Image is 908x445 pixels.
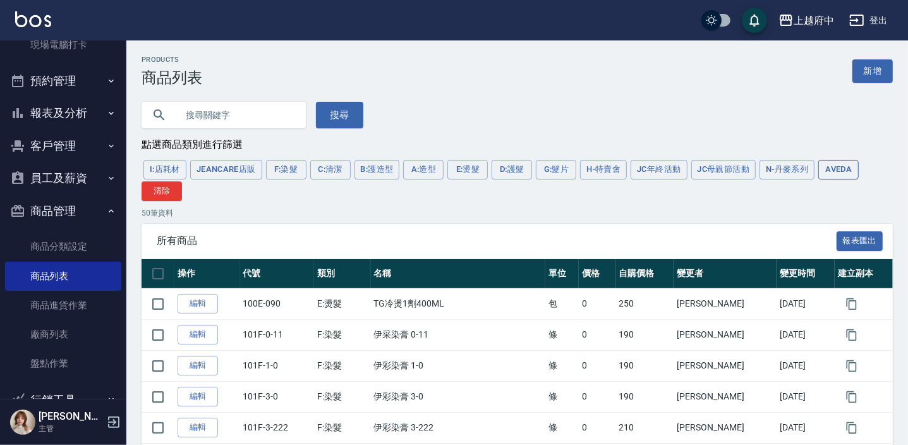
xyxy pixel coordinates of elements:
[777,319,835,350] td: [DATE]
[314,288,370,319] td: E:燙髮
[178,325,218,344] a: 編輯
[5,384,121,417] button: 行銷工具
[674,381,777,412] td: [PERSON_NAME]
[178,294,218,314] a: 編輯
[314,381,370,412] td: F:染髮
[837,231,883,251] button: 報表匯出
[239,381,314,412] td: 101F-3-0
[818,160,859,180] button: AVEDA
[536,160,576,180] button: G:髮片
[545,381,579,412] td: 條
[773,8,839,34] button: 上越府中
[674,288,777,319] td: [PERSON_NAME]
[674,412,777,443] td: [PERSON_NAME]
[314,412,370,443] td: F:染髮
[616,259,674,289] th: 自購價格
[616,412,674,443] td: 210
[314,259,370,289] th: 類別
[157,235,837,247] span: 所有商品
[844,9,893,32] button: 登出
[616,319,674,350] td: 190
[239,412,314,443] td: 101F-3-222
[239,319,314,350] td: 101F-0-11
[674,350,777,381] td: [PERSON_NAME]
[616,381,674,412] td: 190
[492,160,532,180] button: D:護髮
[760,160,814,180] button: N-丹麥系列
[143,160,186,180] button: I:店耗材
[310,160,351,180] button: C:清潔
[579,319,615,350] td: 0
[674,259,777,289] th: 變更者
[142,181,182,201] button: 清除
[239,350,314,381] td: 101F-1-0
[174,259,239,289] th: 操作
[371,412,546,443] td: 伊彩染膏 3-222
[691,160,756,180] button: JC母親節活動
[5,64,121,97] button: 預約管理
[177,98,296,132] input: 搜尋關鍵字
[239,259,314,289] th: 代號
[371,259,546,289] th: 名稱
[371,319,546,350] td: 伊采染膏 0-11
[580,160,627,180] button: H-特賣會
[837,234,883,246] a: 報表匯出
[777,288,835,319] td: [DATE]
[39,410,103,423] h5: [PERSON_NAME]
[266,160,306,180] button: F:染髮
[579,412,615,443] td: 0
[371,381,546,412] td: 伊彩染膏 3-0
[777,350,835,381] td: [DATE]
[239,288,314,319] td: 100E-090
[631,160,687,180] button: JC年終活動
[579,259,615,289] th: 價格
[10,410,35,435] img: Person
[616,288,674,319] td: 250
[616,350,674,381] td: 190
[5,349,121,378] a: 盤點作業
[316,102,363,128] button: 搜尋
[852,59,893,83] a: 新增
[371,288,546,319] td: TG冷燙1劑400ML
[5,291,121,320] a: 商品進貨作業
[777,381,835,412] td: [DATE]
[142,138,893,152] div: 點選商品類別進行篩選
[5,130,121,162] button: 客戶管理
[5,262,121,291] a: 商品列表
[5,232,121,261] a: 商品分類設定
[5,162,121,195] button: 員工及薪資
[403,160,444,180] button: A:造型
[178,418,218,437] a: 編輯
[39,423,103,434] p: 主管
[178,356,218,375] a: 編輯
[5,97,121,130] button: 報表及分析
[674,319,777,350] td: [PERSON_NAME]
[314,350,370,381] td: F:染髮
[371,350,546,381] td: 伊彩染膏 1-0
[777,259,835,289] th: 變更時間
[5,30,121,59] a: 現場電腦打卡
[142,207,893,219] p: 50 筆資料
[5,195,121,228] button: 商品管理
[545,412,579,443] td: 條
[15,11,51,27] img: Logo
[545,288,579,319] td: 包
[777,412,835,443] td: [DATE]
[142,69,202,87] h3: 商品列表
[178,387,218,406] a: 編輯
[545,259,579,289] th: 單位
[142,56,202,64] h2: Products
[190,160,262,180] button: JeanCare店販
[742,8,767,33] button: save
[835,259,893,289] th: 建立副本
[5,320,121,349] a: 廠商列表
[354,160,400,180] button: B:護造型
[447,160,488,180] button: E:燙髮
[545,319,579,350] td: 條
[545,350,579,381] td: 條
[579,350,615,381] td: 0
[794,13,834,28] div: 上越府中
[579,288,615,319] td: 0
[579,381,615,412] td: 0
[314,319,370,350] td: F:染髮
